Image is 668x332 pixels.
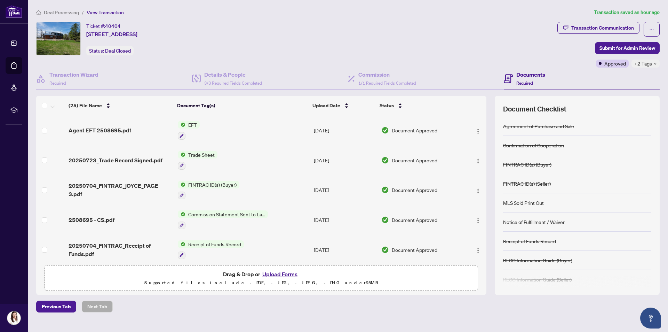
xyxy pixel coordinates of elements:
[178,210,268,229] button: Status IconCommission Statement Sent to Lawyer
[604,60,626,67] span: Approved
[310,96,377,115] th: Upload Date
[37,22,80,55] img: IMG-S12119289_1.jpg
[475,129,481,134] img: Logo
[185,121,200,129] span: EFT
[503,180,551,187] div: FINTRAC ID(s) (Seller)
[204,80,262,86] span: 3/3 Required Fields Completed
[69,216,114,224] span: 2508695 - CS.pdf
[44,9,79,16] span: Deal Processing
[392,216,437,224] span: Document Approved
[640,308,661,329] button: Open asap
[311,115,379,145] td: [DATE]
[311,145,379,175] td: [DATE]
[377,96,461,115] th: Status
[503,199,544,207] div: MLS Sold Print Out
[69,241,172,258] span: 20250704_FINTRAC_Receipt of Funds.pdf
[472,214,484,225] button: Logo
[472,244,484,255] button: Logo
[380,102,394,109] span: Status
[82,301,113,312] button: Next Tab
[185,240,244,248] span: Receipt of Funds Record
[49,70,98,79] h4: Transaction Wizard
[503,141,564,149] div: Confirmation of Cooperation
[69,156,162,164] span: 20250723_Trade Record Signed.pdf
[311,175,379,205] td: [DATE]
[392,186,437,194] span: Document Approved
[178,121,200,140] button: Status IconEFT
[311,235,379,265] td: [DATE]
[381,216,389,224] img: Document Status
[472,155,484,166] button: Logo
[185,210,268,218] span: Commission Statement Sent to Lawyer
[595,42,660,54] button: Submit for Admin Review
[503,237,556,245] div: Receipt of Funds Record
[475,218,481,223] img: Logo
[45,265,478,291] span: Drag & Drop orUpload FormsSupported files include .PDF, .JPG, .JPEG, .PNG under25MB
[503,122,574,130] div: Agreement of Purchase and Sale
[178,151,217,170] button: Status IconTrade Sheet
[86,30,137,38] span: [STREET_ADDRESS]
[69,182,172,198] span: 20250704_FINTRAC_jOYCE_PAGE 3.pdf
[516,70,545,79] h4: Documents
[105,23,121,29] span: 40404
[381,246,389,254] img: Document Status
[557,22,639,34] button: Transaction Communication
[503,218,565,226] div: Notice of Fulfillment / Waiver
[358,70,416,79] h4: Commission
[503,256,572,264] div: RECO Information Guide (Buyer)
[392,246,437,254] span: Document Approved
[82,8,84,16] li: /
[87,9,124,16] span: View Transaction
[86,22,121,30] div: Ticket #:
[472,125,484,136] button: Logo
[69,102,102,109] span: (25) File Name
[358,80,416,86] span: 1/1 Required Fields Completed
[49,80,66,86] span: Required
[571,22,634,33] div: Transaction Communication
[475,158,481,164] img: Logo
[392,126,437,134] span: Document Approved
[204,70,262,79] h4: Details & People
[178,181,185,188] img: Status Icon
[503,104,566,114] span: Document Checklist
[86,46,134,55] div: Status:
[503,161,551,168] div: FINTRAC ID(s) (Buyer)
[178,210,185,218] img: Status Icon
[7,311,21,325] img: Profile Icon
[381,156,389,164] img: Document Status
[223,270,300,279] span: Drag & Drop or
[649,27,654,32] span: ellipsis
[475,188,481,194] img: Logo
[594,8,660,16] article: Transaction saved an hour ago
[42,301,71,312] span: Previous Tab
[260,270,300,279] button: Upload Forms
[634,60,652,68] span: +2 Tags
[185,181,239,188] span: FINTRAC ID(s) (Buyer)
[311,205,379,235] td: [DATE]
[516,80,533,86] span: Required
[178,121,185,129] img: Status Icon
[174,96,310,115] th: Document Tag(s)
[178,240,185,248] img: Status Icon
[69,126,131,134] span: Agent EFT 2508695.pdf
[105,48,131,54] span: Deal Closed
[653,62,657,65] span: down
[381,126,389,134] img: Document Status
[312,102,340,109] span: Upload Date
[178,151,185,159] img: Status Icon
[381,186,389,194] img: Document Status
[6,5,22,18] img: logo
[66,96,174,115] th: (25) File Name
[599,43,655,54] span: Submit for Admin Review
[178,181,239,200] button: Status IconFINTRAC ID(s) (Buyer)
[475,248,481,253] img: Logo
[472,184,484,195] button: Logo
[36,301,76,312] button: Previous Tab
[49,279,474,287] p: Supported files include .PDF, .JPG, .JPEG, .PNG under 25 MB
[185,151,217,159] span: Trade Sheet
[392,156,437,164] span: Document Approved
[36,10,41,15] span: home
[178,240,244,259] button: Status IconReceipt of Funds Record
